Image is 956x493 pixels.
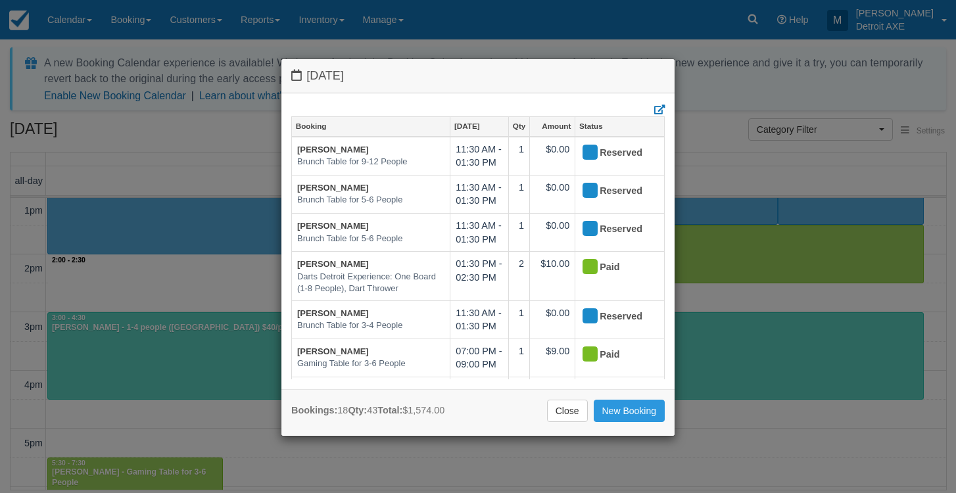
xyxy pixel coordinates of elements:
[450,175,509,213] td: 11:30 AM - 01:30 PM
[509,339,530,377] td: 1
[297,221,369,231] a: [PERSON_NAME]
[450,137,509,176] td: 11:30 AM - 01:30 PM
[291,404,444,417] div: 18 43 $1,574.00
[291,405,337,415] strong: Bookings:
[297,183,369,193] a: [PERSON_NAME]
[297,271,444,295] em: Darts Detroit Experience: One Board (1-8 People), Dart Thrower
[530,377,575,415] td: $0.00
[450,252,509,301] td: 01:30 PM - 02:30 PM
[530,252,575,301] td: $10.00
[594,400,665,422] a: New Booking
[297,358,444,370] em: Gaming Table for 3-6 People
[509,137,530,176] td: 1
[509,175,530,213] td: 1
[297,233,444,245] em: Brunch Table for 5-6 People
[348,405,367,415] strong: Qty:
[297,346,369,356] a: [PERSON_NAME]
[581,306,648,327] div: Reserved
[297,194,444,206] em: Brunch Table for 5-6 People
[450,339,509,377] td: 07:00 PM - 09:00 PM
[291,69,665,83] h4: [DATE]
[450,300,509,339] td: 11:30 AM - 01:30 PM
[581,219,648,240] div: Reserved
[297,156,444,168] em: Brunch Table for 9-12 People
[530,137,575,176] td: $0.00
[450,213,509,251] td: 11:30 AM - 01:30 PM
[297,308,369,318] a: [PERSON_NAME]
[509,117,529,135] a: Qty
[377,405,402,415] strong: Total:
[297,259,369,269] a: [PERSON_NAME]
[509,252,530,301] td: 2
[581,181,648,202] div: Reserved
[581,257,648,278] div: Paid
[581,344,648,365] div: Paid
[575,117,664,135] a: Status
[547,400,588,422] a: Close
[297,145,369,154] a: [PERSON_NAME]
[297,319,444,332] em: Brunch Table for 3-4 People
[450,117,508,135] a: [DATE]
[450,377,509,415] td: 10:00 AM - 12:00 PM
[530,300,575,339] td: $0.00
[530,175,575,213] td: $0.00
[509,377,530,415] td: 1
[530,213,575,251] td: $0.00
[292,117,450,135] a: Booking
[509,300,530,339] td: 1
[530,117,575,135] a: Amount
[530,339,575,377] td: $9.00
[509,213,530,251] td: 1
[581,143,648,164] div: Reserved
